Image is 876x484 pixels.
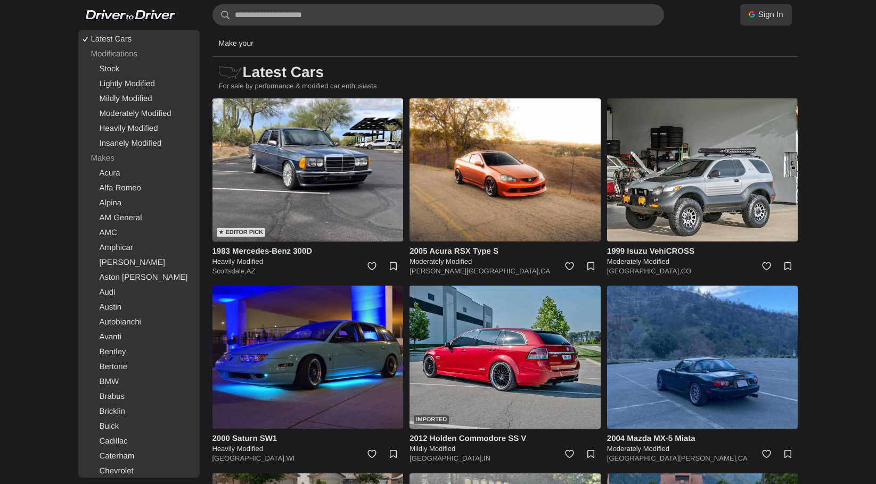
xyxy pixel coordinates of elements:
[410,98,601,241] img: 2005 Acura RSX Type S for sale
[80,62,198,77] a: Stock
[484,454,490,462] a: IN
[410,286,601,429] img: 2012 Holden Commodore SS V for sale
[80,464,198,479] a: Chevrolet
[212,433,404,444] h4: 2000 Saturn SW1
[607,286,798,429] img: 2004 Mazda MX-5 Miata for sale
[212,57,788,88] h1: Latest Cars
[247,267,256,275] a: AZ
[80,300,198,315] a: Austin
[212,98,404,241] img: 1983 Mercedes-Benz 300D for sale
[80,77,198,91] a: Lightly Modified
[212,454,286,462] a: [GEOGRAPHIC_DATA],
[607,246,798,266] a: 1999 Isuzu VehiCROSS Moderately Modified
[212,444,404,454] h5: Heavily Modified
[80,374,198,389] a: BMW
[80,389,198,404] a: Brabus
[80,91,198,106] a: Mildly Modified
[80,285,198,300] a: Audi
[212,286,404,429] img: 2000 Saturn SW1 for sale
[80,211,198,226] a: AM General
[414,415,449,424] div: Imported
[80,32,198,47] a: Latest Cars
[212,98,404,241] a: ★ Editor Pick
[410,246,601,266] a: 2005 Acura RSX Type S Moderately Modified
[80,226,198,240] a: AMC
[286,454,294,462] a: WI
[607,444,798,454] h5: Moderately Modified
[410,454,484,462] a: [GEOGRAPHIC_DATA],
[738,454,748,462] a: CA
[410,246,601,257] h4: 2005 Acura RSX Type S
[410,444,601,454] h5: Mildly Modified
[80,360,198,374] a: Bertone
[607,98,798,241] img: 1999 Isuzu VehiCROSS for sale
[410,433,601,444] h4: 2012 Holden Commodore SS V
[410,433,601,454] a: 2012 Holden Commodore SS V Mildly Modified
[80,196,198,211] a: Alpina
[212,246,404,266] a: 1983 Mercedes-Benz 300D Heavily Modified
[80,330,198,345] a: Avanti
[80,47,198,62] div: Modifications
[80,315,198,330] a: Autobianchi
[410,257,601,266] h5: Moderately Modified
[212,433,404,454] a: 2000 Saturn SW1 Heavily Modified
[80,255,198,270] a: [PERSON_NAME]
[410,286,601,429] a: Imported
[607,454,738,462] a: [GEOGRAPHIC_DATA][PERSON_NAME],
[80,404,198,419] a: Bricklin
[740,4,792,26] a: Sign In
[219,66,241,79] img: scanner-usa-js.svg
[212,267,247,275] a: Scottsdale,
[80,434,198,449] a: Cadillac
[80,181,198,196] a: Alfa Romeo
[80,345,198,360] a: Bentley
[80,449,198,464] a: Caterham
[80,240,198,255] a: Amphicar
[80,151,198,166] div: Makes
[219,30,253,56] p: Make your
[607,246,798,257] h4: 1999 Isuzu VehiCROSS
[541,267,550,275] a: CA
[212,257,404,266] h5: Heavily Modified
[212,246,404,257] h4: 1983 Mercedes-Benz 300D
[607,257,798,266] h5: Moderately Modified
[681,267,692,275] a: CO
[607,433,798,444] h4: 2004 Mazda MX-5 Miata
[212,81,798,98] p: For sale by performance & modified car enthusiasts
[80,121,198,136] a: Heavily Modified
[80,419,198,434] a: Buick
[607,433,798,454] a: 2004 Mazda MX-5 Miata Moderately Modified
[607,267,681,275] a: [GEOGRAPHIC_DATA],
[80,106,198,121] a: Moderately Modified
[410,267,541,275] a: [PERSON_NAME][GEOGRAPHIC_DATA],
[80,166,198,181] a: Acura
[80,270,198,285] a: Aston [PERSON_NAME]
[217,228,266,237] div: ★ Editor Pick
[80,136,198,151] a: Insanely Modified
